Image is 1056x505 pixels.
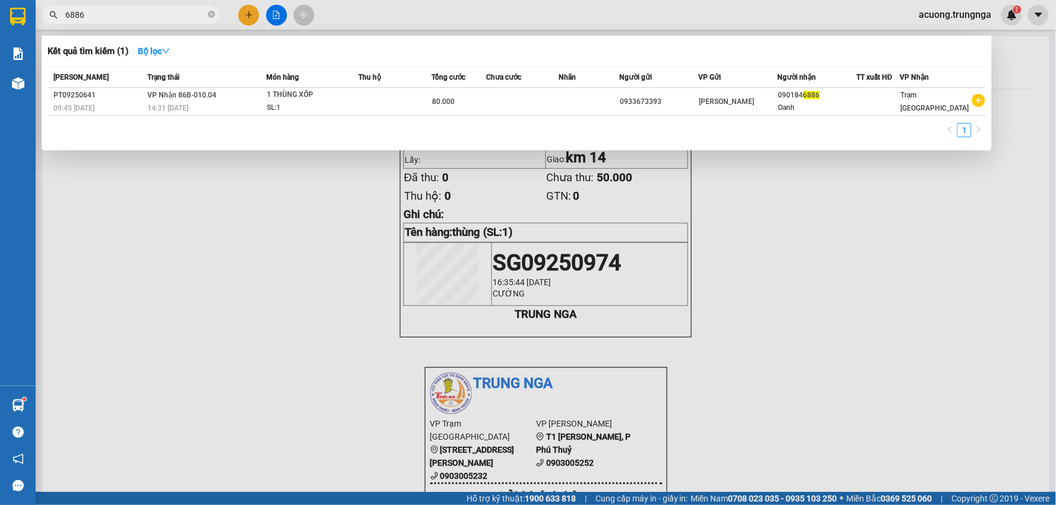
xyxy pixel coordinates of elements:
span: Tổng cước [431,73,465,81]
button: right [972,123,986,137]
span: plus-circle [972,94,985,107]
span: environment [82,66,90,74]
img: solution-icon [12,48,24,60]
span: 14:31 [DATE] [148,104,189,112]
span: Chưa cước [486,73,521,81]
span: Nhãn [559,73,576,81]
span: Trạng thái [148,73,180,81]
span: Món hàng [266,73,299,81]
div: 1 THÙNG XỐP [267,89,356,102]
span: VP Gửi [699,73,721,81]
span: TT xuất HĐ [856,73,893,81]
a: 1 [958,124,971,137]
span: [PERSON_NAME] [53,73,109,81]
li: Trung Nga [6,6,172,29]
sup: 1 [23,397,26,401]
span: VP Nhận 86B-010.04 [148,91,217,99]
span: VP Nhận [900,73,929,81]
span: search [49,11,58,19]
span: 09:45 [DATE] [53,104,94,112]
span: right [975,126,982,133]
span: Người nhận [778,73,817,81]
img: warehouse-icon [12,77,24,90]
span: left [947,126,954,133]
div: PT09250641 [53,89,144,102]
span: message [12,480,24,491]
button: left [943,123,957,137]
li: VP Trạm [GEOGRAPHIC_DATA] [6,50,82,90]
button: Bộ lọcdown [128,42,179,61]
li: Next Page [972,123,986,137]
div: Oanh [778,102,856,114]
span: notification [12,453,24,465]
span: 6886 [803,91,820,99]
img: logo-vxr [10,8,26,26]
li: 1 [957,123,972,137]
span: Người gửi [620,73,652,81]
span: close-circle [208,11,215,18]
span: Trạm [GEOGRAPHIC_DATA] [901,91,969,112]
li: Previous Page [943,123,957,137]
strong: Bộ lọc [138,46,170,56]
span: question-circle [12,427,24,438]
div: 0933673393 [620,96,698,108]
h3: Kết quả tìm kiếm ( 1 ) [48,45,128,58]
img: logo.jpg [6,6,48,48]
img: warehouse-icon [12,399,24,412]
span: down [162,47,170,55]
b: T1 [PERSON_NAME], P Phú Thuỷ [82,65,155,101]
li: VP [PERSON_NAME] [82,50,158,64]
div: SL: 1 [267,102,356,115]
span: Thu hộ [358,73,381,81]
input: Tìm tên, số ĐT hoặc mã đơn [65,8,206,21]
span: 80.000 [432,97,455,106]
span: [PERSON_NAME] [699,97,755,106]
span: close-circle [208,10,215,21]
div: 090184 [778,89,856,102]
